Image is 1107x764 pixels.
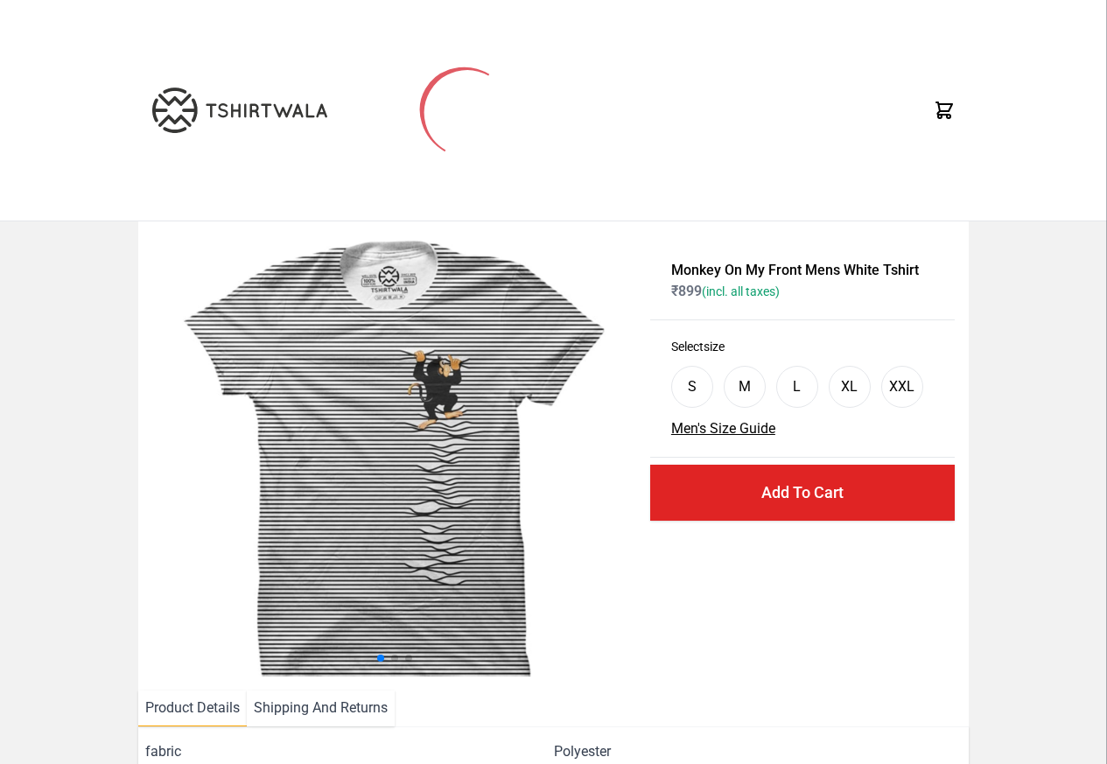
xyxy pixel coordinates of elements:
button: Add To Cart [650,465,955,521]
li: Shipping And Returns [247,690,395,726]
h3: Select size [671,338,934,355]
div: XXL [889,376,914,397]
img: TW-LOGO-400-104.png [152,88,327,133]
button: Men's Size Guide [671,418,775,439]
li: Product Details [138,690,247,726]
span: Polyester [554,741,611,762]
span: (incl. all taxes) [702,284,780,298]
div: XL [841,376,858,397]
img: monkey-climbing.jpg [152,235,636,676]
div: S [688,376,697,397]
h1: Monkey On My Front Mens White Tshirt [671,260,934,281]
span: fabric [145,741,553,762]
div: M [739,376,751,397]
span: ₹ 899 [671,283,780,299]
div: L [793,376,801,397]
